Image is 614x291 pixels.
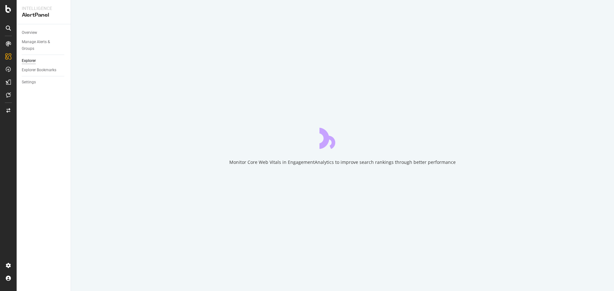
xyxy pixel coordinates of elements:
div: Intelligence [22,5,66,11]
div: Overview [22,29,37,36]
div: Explorer [22,57,36,64]
div: Settings [22,79,36,86]
div: animation [319,126,366,149]
div: Explorer Bookmarks [22,67,56,73]
a: Overview [22,29,66,36]
div: AlertPanel [22,11,66,19]
div: Manage Alerts & Groups [22,39,60,52]
div: Monitor Core Web Vitals in EngagementAnalytics to improve search rankings through better performance [229,159,456,165]
a: Settings [22,79,66,86]
a: Manage Alerts & Groups [22,39,66,52]
a: Explorer Bookmarks [22,67,66,73]
a: Explorer [22,57,66,64]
